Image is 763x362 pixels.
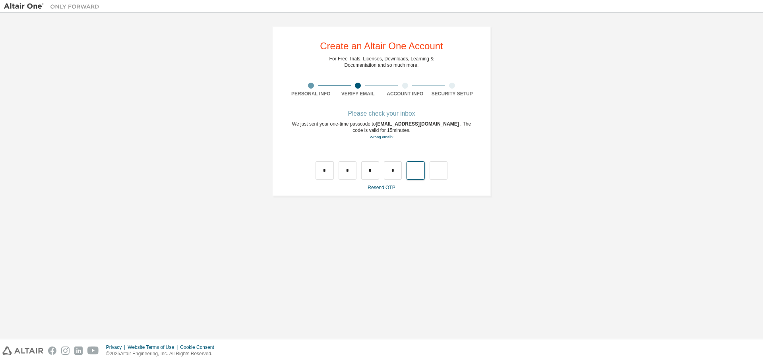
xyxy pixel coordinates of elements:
[106,350,219,357] p: © 2025 Altair Engineering, Inc. All Rights Reserved.
[287,111,476,116] div: Please check your inbox
[4,2,103,10] img: Altair One
[335,91,382,97] div: Verify Email
[180,344,219,350] div: Cookie Consent
[320,41,443,51] div: Create an Altair One Account
[429,91,476,97] div: Security Setup
[368,185,395,190] a: Resend OTP
[61,347,70,355] img: instagram.svg
[287,121,476,140] div: We just sent your one-time passcode to . The code is valid for 15 minutes.
[370,135,393,139] a: Go back to the registration form
[128,344,180,350] div: Website Terms of Use
[48,347,56,355] img: facebook.svg
[381,91,429,97] div: Account Info
[376,121,460,127] span: [EMAIL_ADDRESS][DOMAIN_NAME]
[87,347,99,355] img: youtube.svg
[106,344,128,350] div: Privacy
[74,347,83,355] img: linkedin.svg
[287,91,335,97] div: Personal Info
[2,347,43,355] img: altair_logo.svg
[329,56,434,68] div: For Free Trials, Licenses, Downloads, Learning & Documentation and so much more.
